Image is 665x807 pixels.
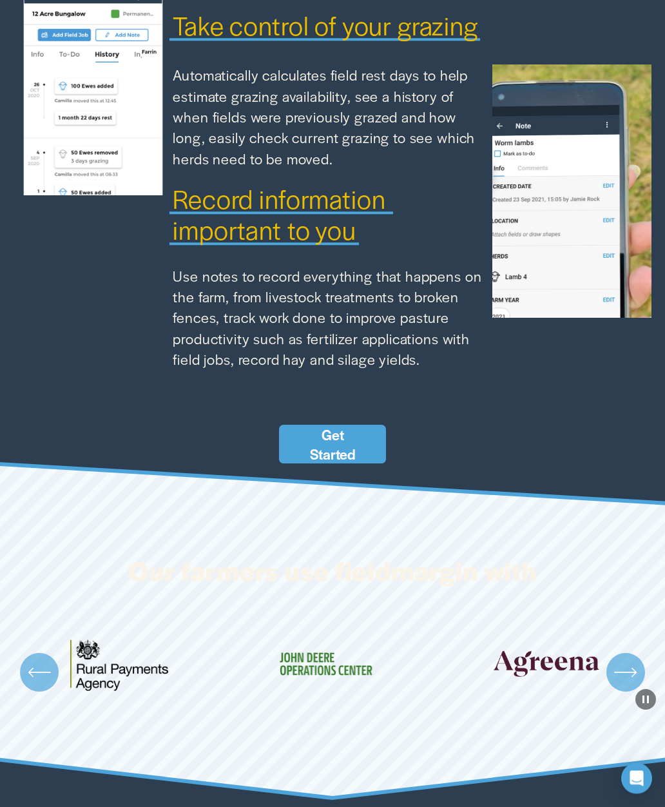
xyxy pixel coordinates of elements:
button: Pause Background [635,690,656,710]
span: Record information important to you [173,181,391,248]
span: Take control of your grazing [173,8,477,44]
button: Next [606,654,645,692]
a: Get Started [279,425,385,464]
p: Automatically calculates field rest days to help estimate grazing availability, see a history of ... [173,65,492,170]
div: Open Intercom Messenger [621,763,652,794]
strong: Our farmers use fieldmargin with [128,553,537,589]
p: Use notes to record everything that happens on the farm, from livestock treatments to broken fenc... [173,266,492,371]
button: Previous [20,654,59,692]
